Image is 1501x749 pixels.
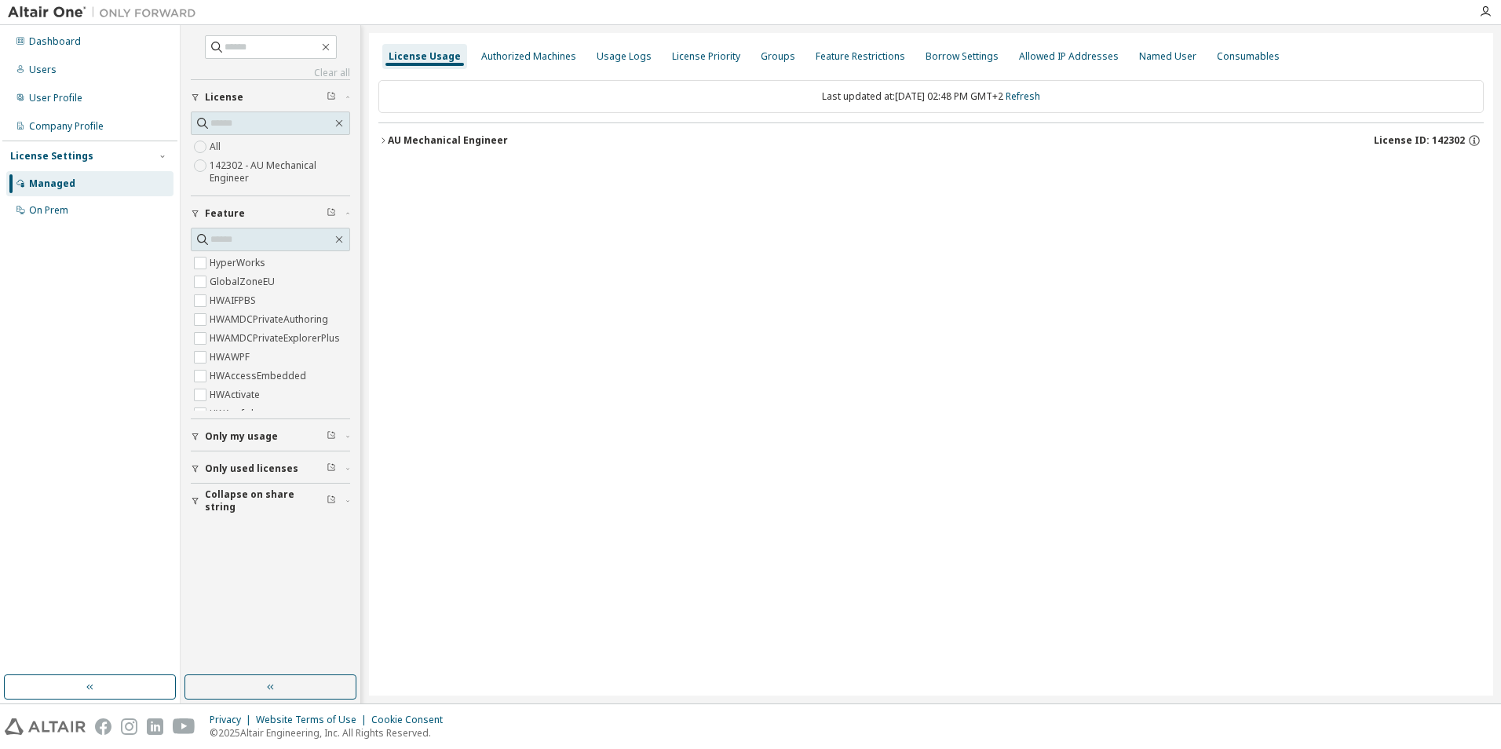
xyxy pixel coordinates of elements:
span: License [205,91,243,104]
label: All [210,137,224,156]
div: Consumables [1217,50,1280,63]
div: License Settings [10,150,93,163]
div: Allowed IP Addresses [1019,50,1119,63]
label: 142302 - AU Mechanical Engineer [210,156,350,188]
span: Clear filter [327,430,336,443]
div: Borrow Settings [926,50,999,63]
div: License Priority [672,50,740,63]
div: Usage Logs [597,50,652,63]
div: AU Mechanical Engineer [388,134,508,147]
div: Groups [761,50,795,63]
a: Clear all [191,67,350,79]
div: On Prem [29,204,68,217]
label: HyperWorks [210,254,268,272]
div: Named User [1139,50,1196,63]
div: Company Profile [29,120,104,133]
div: Managed [29,177,75,190]
span: Feature [205,207,245,220]
div: User Profile [29,92,82,104]
img: altair_logo.svg [5,718,86,735]
span: Clear filter [327,207,336,220]
span: Collapse on share string [205,488,327,513]
button: Feature [191,196,350,231]
div: Authorized Machines [481,50,576,63]
div: Users [29,64,57,76]
img: Altair One [8,5,204,20]
div: Last updated at: [DATE] 02:48 PM GMT+2 [378,80,1484,113]
div: Dashboard [29,35,81,48]
span: Clear filter [327,462,336,475]
label: GlobalZoneEU [210,272,278,291]
span: Only used licenses [205,462,298,475]
label: HWAIFPBS [210,291,259,310]
label: HWAWPF [210,348,253,367]
button: Only my usage [191,419,350,454]
div: Website Terms of Use [256,714,371,726]
span: Only my usage [205,430,278,443]
span: Clear filter [327,495,336,507]
button: License [191,80,350,115]
label: HWAcufwh [210,404,260,423]
button: AU Mechanical EngineerLicense ID: 142302 [378,123,1484,158]
p: © 2025 Altair Engineering, Inc. All Rights Reserved. [210,726,452,740]
div: Cookie Consent [371,714,452,726]
a: Refresh [1006,90,1040,103]
div: Privacy [210,714,256,726]
span: License ID: 142302 [1374,134,1465,147]
label: HWAMDCPrivateAuthoring [210,310,331,329]
img: linkedin.svg [147,718,163,735]
button: Only used licenses [191,451,350,486]
img: youtube.svg [173,718,195,735]
label: HWActivate [210,385,263,404]
label: HWAMDCPrivateExplorerPlus [210,329,343,348]
div: Feature Restrictions [816,50,905,63]
img: instagram.svg [121,718,137,735]
img: facebook.svg [95,718,111,735]
label: HWAccessEmbedded [210,367,309,385]
div: License Usage [389,50,461,63]
button: Collapse on share string [191,484,350,518]
span: Clear filter [327,91,336,104]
